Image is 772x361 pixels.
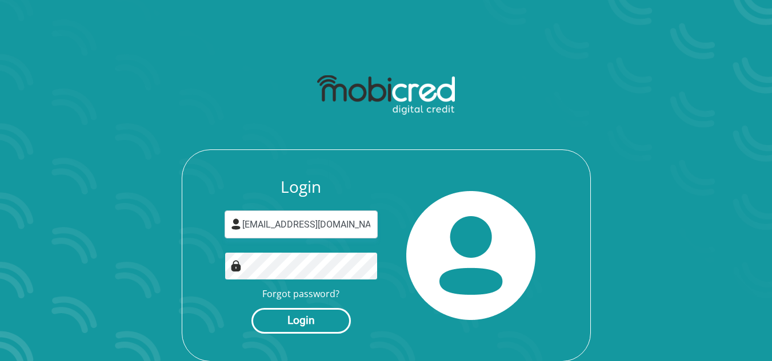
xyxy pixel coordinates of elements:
[317,75,455,115] img: mobicred logo
[251,308,351,334] button: Login
[225,177,378,197] h3: Login
[230,218,242,230] img: user-icon image
[262,287,339,300] a: Forgot password?
[230,260,242,271] img: Image
[225,210,378,238] input: Username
